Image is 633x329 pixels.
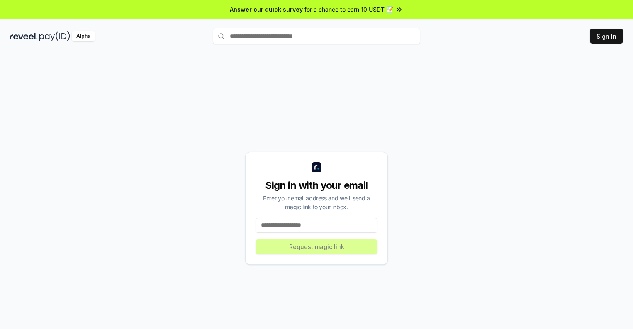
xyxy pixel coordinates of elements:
[256,179,377,192] div: Sign in with your email
[72,31,95,41] div: Alpha
[39,31,70,41] img: pay_id
[304,5,393,14] span: for a chance to earn 10 USDT 📝
[10,31,38,41] img: reveel_dark
[256,194,377,211] div: Enter your email address and we’ll send a magic link to your inbox.
[230,5,303,14] span: Answer our quick survey
[590,29,623,44] button: Sign In
[312,162,321,172] img: logo_small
